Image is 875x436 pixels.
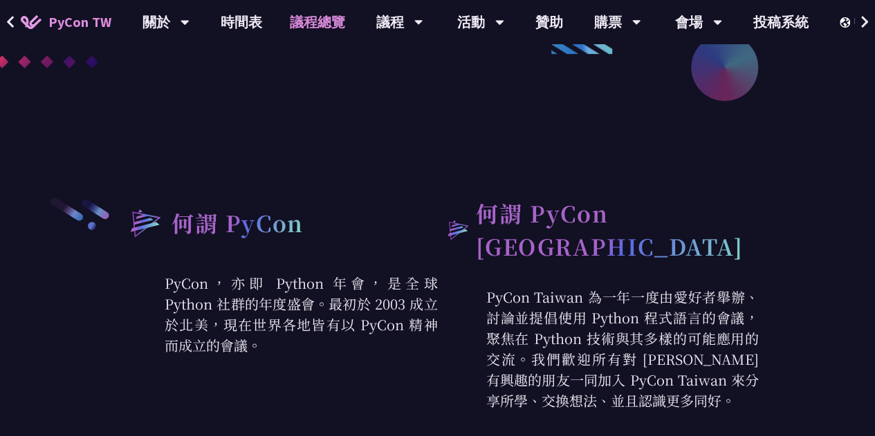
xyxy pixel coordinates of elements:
[116,196,172,249] img: heading-bullet
[48,12,111,32] span: PyCon TW
[116,273,438,356] p: PyCon，亦即 Python 年會，是全球 Python 社群的年度盛會。最初於 2003 成立於北美，現在世界各地皆有以 PyCon 精神而成立的會議。
[438,211,477,247] img: heading-bullet
[21,15,42,29] img: Home icon of PyCon TW 2025
[840,17,854,28] img: Locale Icon
[172,206,304,239] h2: 何謂 PyCon
[476,196,759,263] h2: 何謂 PyCon [GEOGRAPHIC_DATA]
[7,5,125,39] a: PyCon TW
[438,287,759,411] p: PyCon Taiwan 為一年一度由愛好者舉辦、討論並提倡使用 Python 程式語言的會議，聚焦在 Python 技術與其多樣的可能應用的交流。我們歡迎所有對 [PERSON_NAME] 有...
